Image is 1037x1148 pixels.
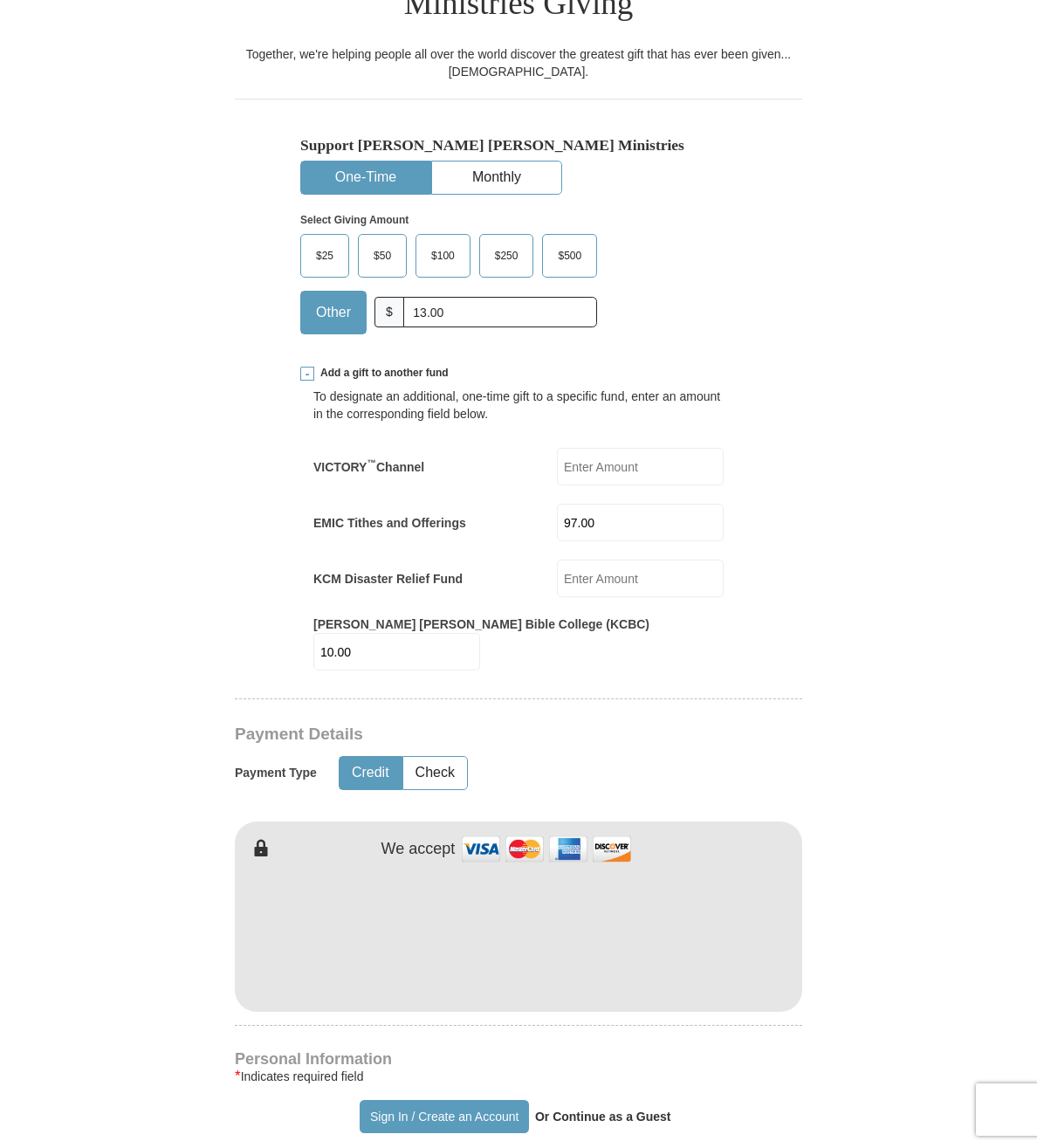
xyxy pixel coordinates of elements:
[307,299,360,326] span: Other
[313,388,724,423] div: To designate an additional, one-time gift to a specific fund, enter an amount in the correspondin...
[235,725,680,745] h3: Payment Details
[549,243,590,269] span: $500
[360,1100,528,1133] button: Sign In / Create an Account
[313,633,480,670] input: Enter Amount
[300,214,409,226] strong: Select Giving Amount
[422,243,464,269] span: $100
[374,297,404,327] span: $
[432,162,561,194] button: Monthly
[486,243,527,269] span: $250
[403,757,467,789] button: Check
[557,448,724,485] input: Enter Amount
[313,615,649,633] label: [PERSON_NAME] [PERSON_NAME] Bible College (KCBC)
[307,243,342,269] span: $25
[557,504,724,541] input: Enter Amount
[367,457,376,468] sup: ™
[235,766,317,780] h5: Payment Type
[365,243,400,269] span: $50
[235,45,802,80] div: Together, we're helping people all over the world discover the greatest gift that has ever been g...
[313,458,424,476] label: VICTORY Channel
[459,830,634,868] img: credit cards accepted
[340,757,402,789] button: Credit
[403,297,597,327] input: Other Amount
[313,570,463,588] label: KCM Disaster Relief Fund
[557,560,724,597] input: Enter Amount
[235,1052,802,1066] h4: Personal Information
[300,136,737,155] h5: Support [PERSON_NAME] [PERSON_NAME] Ministries
[301,162,430,194] button: One-Time
[313,514,466,532] label: EMIC Tithes and Offerings
[314,366,449,381] span: Add a gift to another fund
[535,1110,671,1124] strong: Or Continue as a Guest
[381,840,456,859] h4: We accept
[235,1066,802,1087] div: Indicates required field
